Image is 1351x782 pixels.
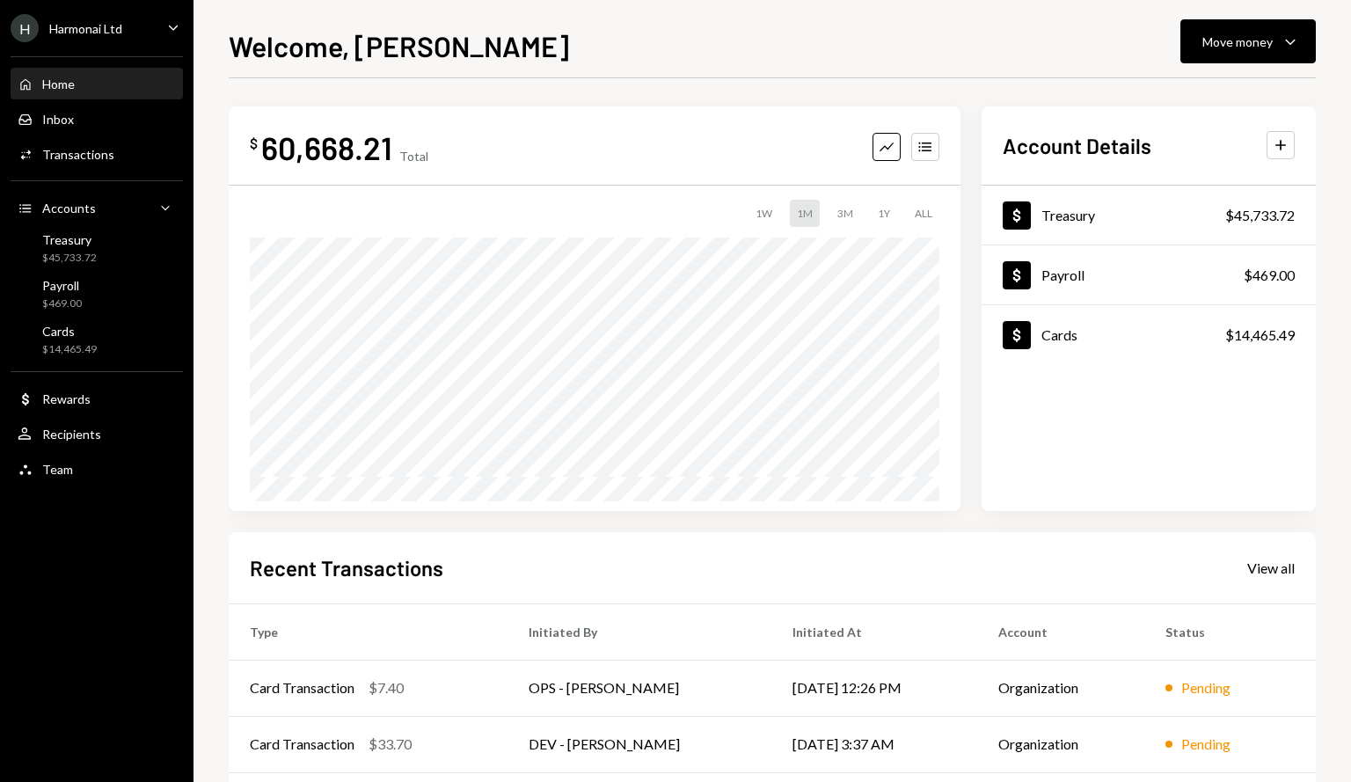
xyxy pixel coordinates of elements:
[229,28,569,63] h1: Welcome, [PERSON_NAME]
[1003,131,1151,160] h2: Account Details
[11,192,183,223] a: Accounts
[42,462,73,477] div: Team
[1041,326,1077,343] div: Cards
[771,716,978,772] td: [DATE] 3:37 AM
[1225,325,1295,346] div: $14,465.49
[830,200,860,227] div: 3M
[11,138,183,170] a: Transactions
[982,186,1316,245] a: Treasury$45,733.72
[42,147,114,162] div: Transactions
[508,603,771,660] th: Initiated By
[261,128,392,167] div: 60,668.21
[790,200,820,227] div: 1M
[42,342,97,357] div: $14,465.49
[508,660,771,716] td: OPS - [PERSON_NAME]
[908,200,939,227] div: ALL
[369,677,404,698] div: $7.40
[49,21,122,36] div: Harmonai Ltd
[42,427,101,442] div: Recipients
[11,383,183,414] a: Rewards
[11,318,183,361] a: Cards$14,465.49
[250,677,354,698] div: Card Transaction
[1247,559,1295,577] div: View all
[1144,603,1316,660] th: Status
[11,103,183,135] a: Inbox
[982,305,1316,364] a: Cards$14,465.49
[11,68,183,99] a: Home
[11,453,183,485] a: Team
[11,273,183,315] a: Payroll$469.00
[1202,33,1273,51] div: Move money
[42,201,96,216] div: Accounts
[250,553,443,582] h2: Recent Transactions
[250,734,354,755] div: Card Transaction
[42,296,82,311] div: $469.00
[771,660,978,716] td: [DATE] 12:26 PM
[11,227,183,269] a: Treasury$45,733.72
[250,135,258,152] div: $
[1244,265,1295,286] div: $469.00
[42,278,82,293] div: Payroll
[977,603,1144,660] th: Account
[1180,19,1316,63] button: Move money
[982,245,1316,304] a: Payroll$469.00
[11,14,39,42] div: H
[1247,558,1295,577] a: View all
[229,603,508,660] th: Type
[749,200,779,227] div: 1W
[771,603,978,660] th: Initiated At
[42,251,97,266] div: $45,733.72
[1041,267,1084,283] div: Payroll
[1181,734,1231,755] div: Pending
[42,232,97,247] div: Treasury
[1225,205,1295,226] div: $45,733.72
[508,716,771,772] td: DEV - [PERSON_NAME]
[42,324,97,339] div: Cards
[1041,207,1095,223] div: Treasury
[42,391,91,406] div: Rewards
[399,149,428,164] div: Total
[42,77,75,91] div: Home
[42,112,74,127] div: Inbox
[977,660,1144,716] td: Organization
[977,716,1144,772] td: Organization
[871,200,897,227] div: 1Y
[1181,677,1231,698] div: Pending
[11,418,183,449] a: Recipients
[369,734,412,755] div: $33.70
